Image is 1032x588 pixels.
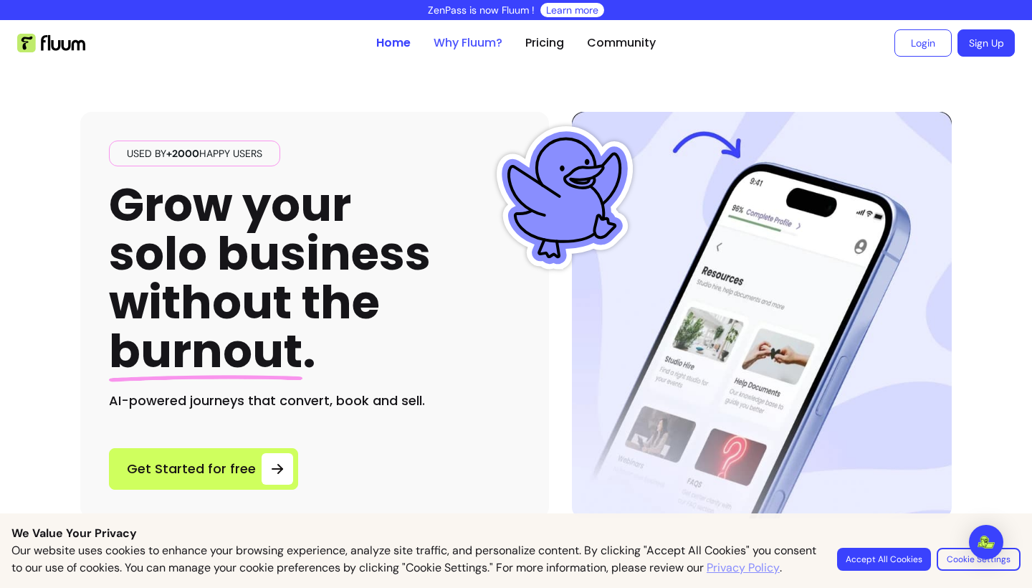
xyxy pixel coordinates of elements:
span: burnout [109,319,302,383]
h2: AI-powered journeys that convert, book and sell. [109,391,520,411]
p: Our website uses cookies to enhance your browsing experience, analyze site traffic, and personali... [11,542,820,577]
h1: Grow your solo business without the . [109,181,431,376]
a: Why Fluum? [434,34,502,52]
a: Privacy Policy [707,559,780,577]
a: Get Started for free [109,448,298,490]
button: Accept All Cookies [837,548,931,571]
p: ZenPass is now Fluum ! [428,3,535,17]
div: Open Intercom Messenger [969,525,1003,559]
button: Cookie Settings [937,548,1021,571]
img: Hero [572,112,952,518]
span: Get Started for free [127,459,256,479]
img: Fluum Logo [17,34,85,52]
img: Fluum Duck sticker [493,126,636,270]
p: We Value Your Privacy [11,525,1021,542]
a: Learn more [546,3,598,17]
span: Used by happy users [121,146,268,161]
a: Login [894,29,952,57]
a: Home [376,34,411,52]
span: +2000 [166,147,199,160]
a: Sign Up [957,29,1015,57]
a: Pricing [525,34,564,52]
a: Community [587,34,656,52]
